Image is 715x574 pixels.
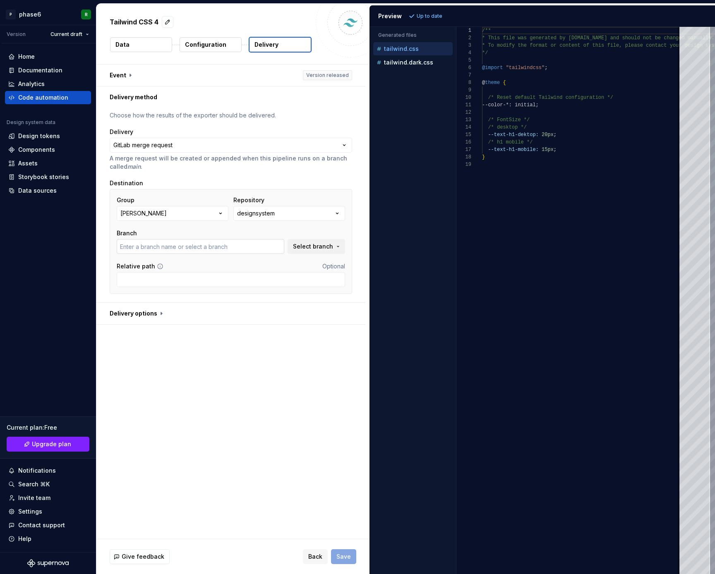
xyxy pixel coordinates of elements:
[488,139,533,145] span: /* h1 mobile */
[5,50,91,63] a: Home
[488,147,538,153] span: --text-h1-mobile:
[488,124,527,130] span: /* desktop */
[456,139,471,146] div: 16
[122,552,164,561] span: Give feedback
[5,157,91,170] a: Assets
[482,102,539,108] span: --color-*: initial;
[482,43,628,48] span: * To modify the format or content of this file, p
[5,91,91,104] a: Code automation
[542,147,554,153] span: 15px
[456,49,471,57] div: 4
[249,37,312,53] button: Delivery
[482,65,503,71] span: @import
[456,116,471,124] div: 13
[456,79,471,86] div: 8
[18,521,65,529] div: Contact support
[545,65,547,71] span: ;
[117,196,134,204] label: Group
[7,423,89,432] div: Current plan : Free
[378,32,448,38] p: Generated files
[303,549,328,564] button: Back
[50,31,82,38] span: Current draft
[115,41,130,49] p: Data
[117,262,155,270] label: Relative path
[456,131,471,139] div: 15
[5,129,91,143] a: Design tokens
[6,10,16,19] div: P
[27,559,69,567] svg: Supernova Logo
[110,37,172,52] button: Data
[373,58,453,67] button: tailwind.dark.css
[456,101,471,109] div: 11
[456,64,471,72] div: 6
[373,44,453,53] button: tailwind.css
[488,117,530,123] span: /* FontSize */
[456,109,471,116] div: 12
[18,494,50,502] div: Invite team
[5,64,91,77] a: Documentation
[5,505,91,518] a: Settings
[117,229,137,237] label: Branch
[293,242,333,251] span: Select branch
[5,143,91,156] a: Components
[18,93,68,102] div: Code automation
[237,209,275,218] div: designsystem
[288,239,345,254] button: Select branch
[553,132,556,138] span: ;
[417,13,442,19] p: Up to date
[5,77,91,91] a: Analytics
[117,206,228,221] button: [PERSON_NAME]
[7,437,89,452] button: Upgrade plan
[378,12,402,20] div: Preview
[488,132,538,138] span: --text-h1-dektop:
[456,42,471,49] div: 3
[18,146,55,154] div: Components
[85,11,88,18] div: R
[456,34,471,42] div: 2
[5,184,91,197] a: Data sources
[485,80,500,86] span: theme
[503,80,506,86] span: {
[7,119,55,126] div: Design system data
[482,35,631,41] span: * This file was generated by [DOMAIN_NAME] and sho
[456,94,471,101] div: 10
[110,111,352,120] p: Choose how the results of the exporter should be delivered.
[322,263,345,270] span: Optional
[254,41,278,49] p: Delivery
[18,53,35,61] div: Home
[456,153,471,161] div: 18
[18,507,42,516] div: Settings
[5,532,91,545] button: Help
[110,154,352,171] p: A merge request will be created or appended when this pipeline runs on a branch called .
[18,80,45,88] div: Analytics
[18,466,56,475] div: Notifications
[110,549,170,564] button: Give feedback
[456,72,471,79] div: 7
[185,41,226,49] p: Configuration
[117,239,284,254] input: Enter a branch name or select a branch
[456,57,471,64] div: 5
[542,132,554,138] span: 20px
[482,154,485,160] span: }
[180,37,242,52] button: Configuration
[47,29,93,40] button: Current draft
[488,95,613,100] span: /* Reset default Tailwind configuration */
[456,86,471,94] div: 9
[5,464,91,477] button: Notifications
[456,161,471,168] div: 19
[456,27,471,34] div: 1
[18,535,31,543] div: Help
[506,65,545,71] span: "tailwindcss"
[120,209,167,218] div: [PERSON_NAME]
[110,17,158,27] p: Tailwind CSS 4
[110,179,143,187] label: Destination
[384,45,419,52] p: tailwind.css
[18,173,69,181] div: Storybook stories
[110,128,133,136] label: Delivery
[482,80,485,86] span: @
[2,5,94,23] button: Pphase6R
[233,206,345,221] button: designsystem
[631,35,715,41] span: uld not be changed manually.
[18,480,50,488] div: Search ⌘K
